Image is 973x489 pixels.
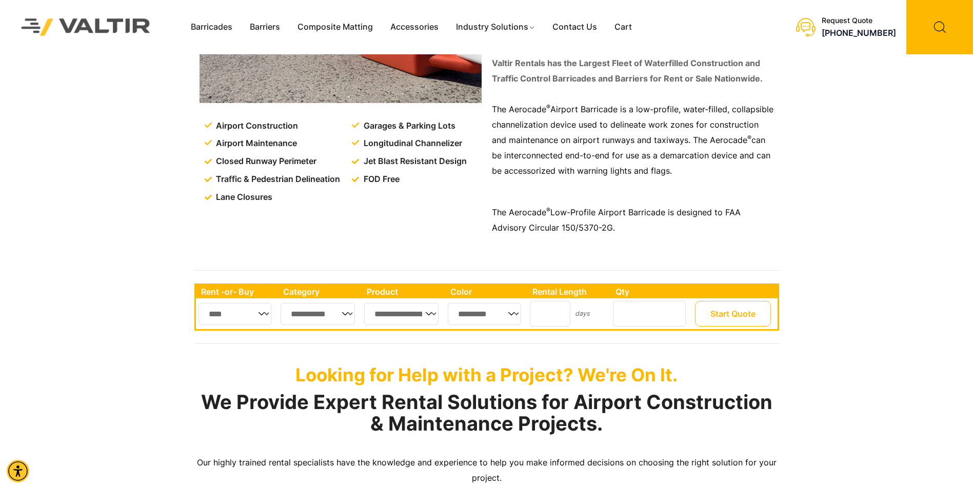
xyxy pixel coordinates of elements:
[361,154,467,169] span: Jet Blast Resistant Design
[492,56,774,87] p: Valtir Rentals has the Largest Fleet of Waterfilled Construction and Traffic Control Barricades a...
[289,19,382,35] a: Composite Matting
[194,455,779,486] p: Our highly trained rental specialists have the knowledge and experience to help you make informed...
[606,19,641,35] a: Cart
[361,172,400,187] span: FOD Free
[213,154,316,169] span: Closed Runway Perimeter
[241,19,289,35] a: Barriers
[822,28,896,38] a: call (888) 496-3625
[492,205,774,236] p: The Aerocade Low-Profile Airport Barricade is designed to FAA Advisory Circular 150/5370-2G.
[213,172,340,187] span: Traffic & Pedestrian Delineation
[362,285,445,298] th: Product
[448,303,521,325] select: Single select
[198,303,272,325] select: Single select
[546,206,550,214] sup: ®
[382,19,447,35] a: Accessories
[575,310,590,317] small: days
[544,19,606,35] a: Contact Us
[182,19,241,35] a: Barricades
[361,118,455,134] span: Garages & Parking Lots
[8,5,164,50] img: Valtir Rentals
[747,134,751,141] sup: ®
[610,285,692,298] th: Qty
[447,19,544,35] a: Industry Solutions
[364,303,439,325] select: Single select
[530,301,570,327] input: Number
[7,460,29,482] div: Accessibility Menu
[213,190,272,205] span: Lane Closures
[194,364,779,385] p: Looking for Help with a Project? We're On It.
[196,285,278,298] th: Rent -or- Buy
[492,102,774,179] p: The Aerocade Airport Barricade is a low-profile, water-filled, collapsible channelization device ...
[361,136,462,151] span: Longitudinal Channelizer
[278,285,362,298] th: Category
[213,118,298,134] span: Airport Construction
[213,136,297,151] span: Airport Maintenance
[194,392,779,435] h2: We Provide Expert Rental Solutions for Airport Construction & Maintenance Projects.
[613,301,686,327] input: Number
[822,16,896,25] div: Request Quote
[281,303,355,325] select: Single select
[527,285,610,298] th: Rental Length
[695,301,771,327] button: Start Quote
[445,285,528,298] th: Color
[546,103,550,111] sup: ®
